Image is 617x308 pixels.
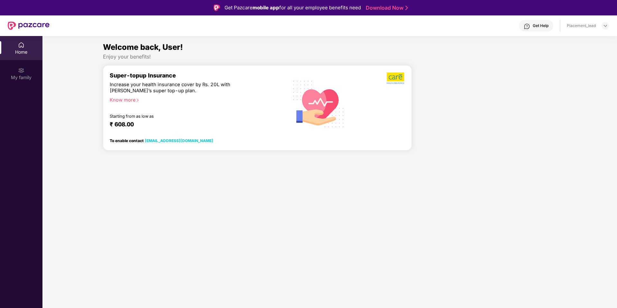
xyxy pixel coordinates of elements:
[110,82,254,94] div: Increase your health insurance cover by Rs. 20L with [PERSON_NAME]’s super top-up plan.
[110,138,213,143] div: To enable contact
[603,23,608,28] img: svg+xml;base64,PHN2ZyBpZD0iRHJvcGRvd24tMzJ4MzIiIHhtbG5zPSJodHRwOi8vd3d3LnczLm9yZy8yMDAwL3N2ZyIgd2...
[253,5,279,11] strong: mobile app
[18,42,24,48] img: svg+xml;base64,PHN2ZyBpZD0iSG9tZSIgeG1sbnM9Imh0dHA6Ly93d3cudzMub3JnLzIwMDAvc3ZnIiB3aWR0aD0iMjAiIG...
[387,72,405,84] img: b5dec4f62d2307b9de63beb79f102df3.png
[366,5,406,11] a: Download Now
[110,97,278,102] div: Know more
[110,121,276,129] div: ₹ 608.00
[214,5,220,11] img: Logo
[225,4,361,12] div: Get Pazcare for all your employee benefits need
[533,23,548,28] div: Get Help
[18,67,24,74] img: svg+xml;base64,PHN2ZyB3aWR0aD0iMjAiIGhlaWdodD0iMjAiIHZpZXdCb3g9IjAgMCAyMCAyMCIgZmlsbD0ibm9uZSIgeG...
[110,72,282,79] div: Super-topup Insurance
[405,5,408,11] img: Stroke
[567,23,596,28] div: Placement_lead
[8,22,50,30] img: New Pazcare Logo
[103,42,183,52] span: Welcome back, User!
[145,138,213,143] a: [EMAIL_ADDRESS][DOMAIN_NAME]
[288,72,349,135] img: svg+xml;base64,PHN2ZyB4bWxucz0iaHR0cDovL3d3dy53My5vcmcvMjAwMC9zdmciIHhtbG5zOnhsaW5rPSJodHRwOi8vd3...
[110,114,255,118] div: Starting from as low as
[524,23,530,30] img: svg+xml;base64,PHN2ZyBpZD0iSGVscC0zMngzMiIgeG1sbnM9Imh0dHA6Ly93d3cudzMub3JnLzIwMDAvc3ZnIiB3aWR0aD...
[136,98,139,102] span: right
[103,53,557,60] div: Enjoy your benefits!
